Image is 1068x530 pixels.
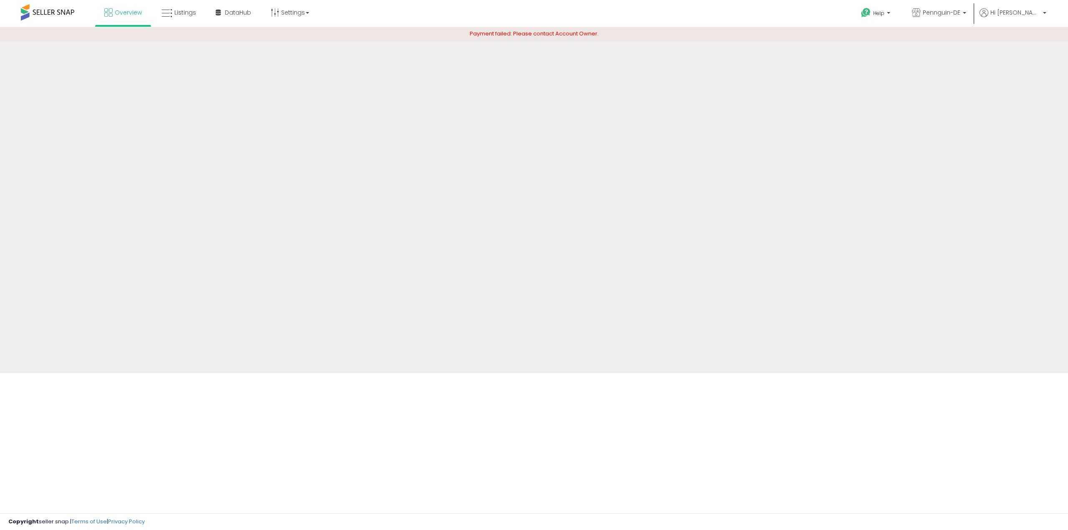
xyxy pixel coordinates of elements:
[873,10,884,17] span: Help
[174,8,196,17] span: Listings
[854,1,899,27] a: Help
[861,8,871,18] i: Get Help
[225,8,251,17] span: DataHub
[923,8,960,17] span: Pennguin-DE
[470,30,599,38] span: Payment failed: Please contact Account Owner.
[990,8,1040,17] span: Hi [PERSON_NAME]
[115,8,142,17] span: Overview
[980,8,1046,27] a: Hi [PERSON_NAME]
